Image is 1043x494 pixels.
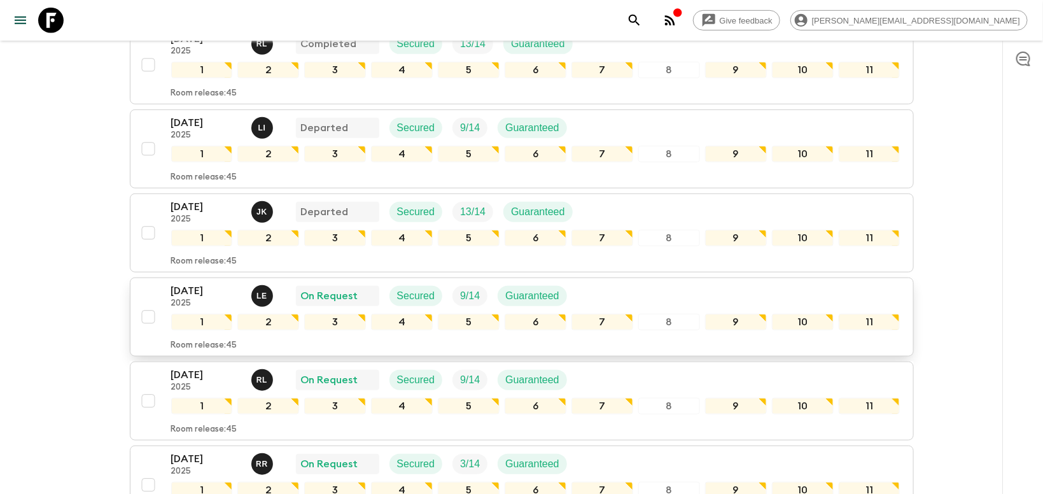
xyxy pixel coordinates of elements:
div: 4 [371,314,433,330]
div: Trip Fill [452,34,493,54]
button: [DATE]2025Jamie KeenanDepartedSecuredTrip FillGuaranteed1234567891011Room release:45 [130,194,914,272]
div: 8 [638,230,700,246]
p: 9 / 14 [460,288,480,304]
div: 5 [438,146,500,162]
p: Departed [301,204,349,220]
div: 3 [304,398,366,414]
div: Trip Fill [452,202,493,222]
div: 2 [237,314,299,330]
div: Secured [389,454,443,474]
div: 10 [772,398,834,414]
p: 2025 [171,467,241,477]
div: 3 [304,314,366,330]
div: Secured [389,202,443,222]
div: 9 [705,314,767,330]
div: 8 [638,62,700,78]
div: 6 [505,398,566,414]
div: Trip Fill [452,370,487,390]
div: 9 [705,62,767,78]
div: [PERSON_NAME][EMAIL_ADDRESS][DOMAIN_NAME] [790,10,1028,31]
div: 1 [171,230,233,246]
p: [DATE] [171,115,241,131]
p: Room release: 45 [171,425,237,435]
button: RL [251,369,276,391]
div: 11 [839,230,900,246]
div: 8 [638,314,700,330]
p: 2025 [171,383,241,393]
div: 7 [571,230,633,246]
p: Guaranteed [511,204,565,220]
p: Room release: 45 [171,173,237,183]
span: [PERSON_NAME][EMAIL_ADDRESS][DOMAIN_NAME] [805,16,1027,25]
p: Secured [397,120,435,136]
div: 6 [505,62,566,78]
div: 10 [772,62,834,78]
div: 10 [772,146,834,162]
div: 2 [237,146,299,162]
div: 10 [772,314,834,330]
div: 4 [371,230,433,246]
div: Trip Fill [452,286,487,306]
p: Guaranteed [505,120,559,136]
p: L E [256,291,267,301]
div: 2 [237,62,299,78]
div: 3 [304,230,366,246]
div: 7 [571,314,633,330]
div: 1 [171,314,233,330]
div: 5 [438,314,500,330]
div: 1 [171,398,233,414]
p: R R [256,459,268,469]
p: R L [256,375,267,385]
p: Guaranteed [505,288,559,304]
div: 4 [371,146,433,162]
p: Secured [397,372,435,388]
p: Room release: 45 [171,88,237,99]
p: Departed [301,120,349,136]
div: 11 [839,146,900,162]
p: Guaranteed [505,456,559,472]
p: 2025 [171,131,241,141]
p: On Request [301,456,358,472]
span: Roland Rau [251,457,276,467]
p: Secured [397,204,435,220]
div: 2 [237,398,299,414]
button: RR [251,453,276,475]
button: search adventures [622,8,647,33]
div: 4 [371,398,433,414]
p: 13 / 14 [460,204,486,220]
div: Trip Fill [452,118,487,138]
div: 7 [571,146,633,162]
button: LE [251,285,276,307]
p: 2025 [171,299,241,309]
p: On Request [301,288,358,304]
span: Rabata Legend Mpatamali [251,37,276,47]
button: [DATE]2025Lee IrwinsDepartedSecuredTrip FillGuaranteed1234567891011Room release:45 [130,109,914,188]
p: 9 / 14 [460,120,480,136]
div: Secured [389,34,443,54]
p: Secured [397,36,435,52]
p: [DATE] [171,367,241,383]
div: 7 [571,398,633,414]
p: [DATE] [171,283,241,299]
p: Room release: 45 [171,257,237,267]
p: Room release: 45 [171,341,237,351]
div: 11 [839,314,900,330]
p: Completed [301,36,357,52]
button: menu [8,8,33,33]
div: 7 [571,62,633,78]
p: Secured [397,456,435,472]
p: 9 / 14 [460,372,480,388]
div: 9 [705,230,767,246]
span: Leslie Edgar [251,289,276,299]
div: 5 [438,62,500,78]
div: 11 [839,398,900,414]
span: Rabata Legend Mpatamali [251,373,276,383]
div: Secured [389,118,443,138]
p: [DATE] [171,199,241,215]
div: 2 [237,230,299,246]
div: 5 [438,230,500,246]
div: 1 [171,146,233,162]
div: 3 [304,146,366,162]
span: Lee Irwins [251,121,276,131]
p: Guaranteed [505,372,559,388]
